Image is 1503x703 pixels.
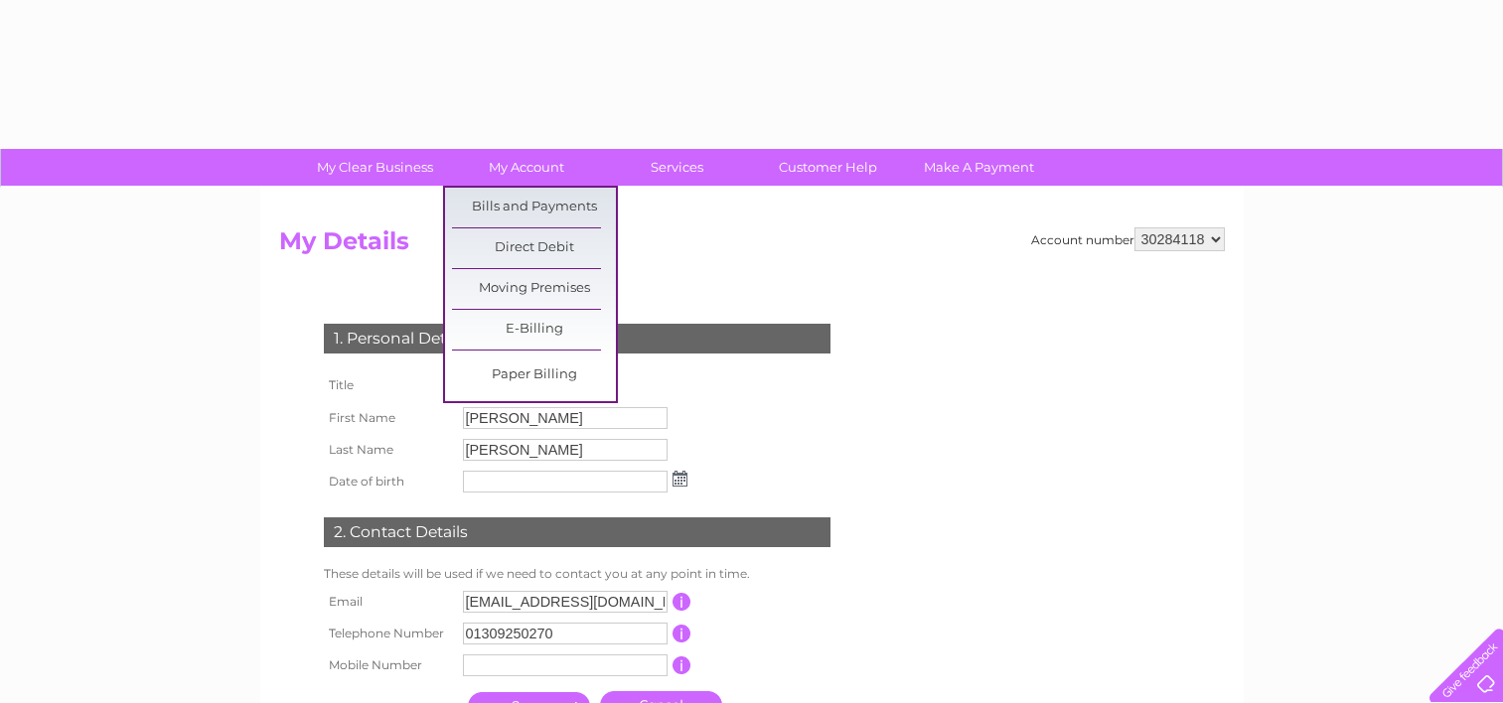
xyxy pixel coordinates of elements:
a: E-Billing [452,310,616,350]
h2: My Details [279,227,1225,265]
a: Bills and Payments [452,188,616,227]
th: Date of birth [319,466,458,497]
img: ... [673,471,687,487]
a: Paper Billing [452,355,616,395]
div: 1. Personal Details [324,324,830,353]
a: Make A Payment [897,149,1061,186]
td: These details will be used if we need to contact you at any point in time. [319,562,835,586]
input: Information [673,656,691,674]
th: First Name [319,402,458,434]
a: My Account [444,149,608,186]
a: My Clear Business [293,149,457,186]
a: Moving Premises [452,269,616,309]
input: Information [673,625,691,642]
th: Telephone Number [319,618,458,649]
th: Title [319,368,458,402]
div: Account number [1031,227,1225,251]
div: 2. Contact Details [324,517,830,547]
th: Mobile Number [319,649,458,681]
a: Customer Help [746,149,910,186]
th: Email [319,586,458,618]
a: Services [595,149,759,186]
a: Direct Debit [452,228,616,268]
th: Last Name [319,434,458,466]
input: Information [673,593,691,611]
